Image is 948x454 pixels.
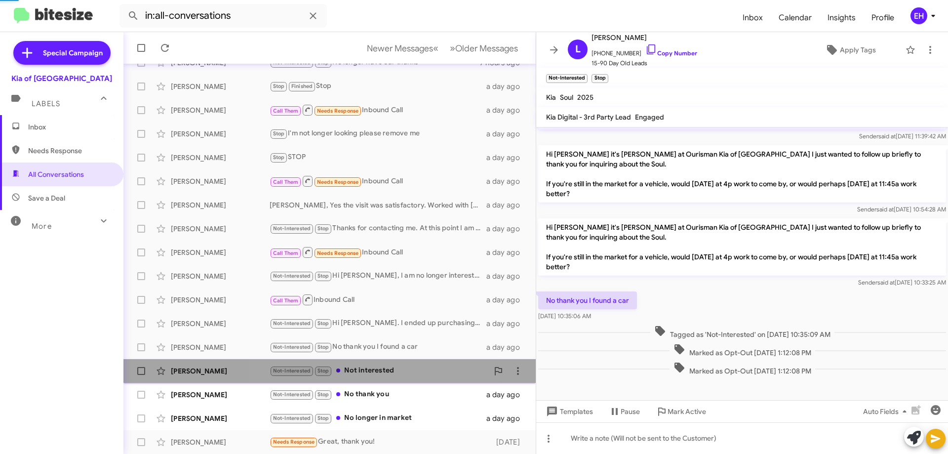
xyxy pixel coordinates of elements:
[648,403,714,420] button: Mark Active
[840,41,876,59] span: Apply Tags
[878,132,896,140] span: said at
[902,7,937,24] button: EH
[771,3,820,32] a: Calendar
[855,403,918,420] button: Auto Fields
[270,318,486,329] div: Hi [PERSON_NAME]. I ended up purchasing a Mercedes suv. Thank you.
[171,176,270,186] div: [PERSON_NAME]
[450,42,455,54] span: »
[270,128,486,139] div: I'm not longer looking please remove me
[32,99,60,108] span: Labels
[317,225,329,232] span: Stop
[273,225,311,232] span: Not-Interested
[546,93,556,102] span: Kia
[171,319,270,329] div: [PERSON_NAME]
[863,403,910,420] span: Auto Fields
[538,312,591,320] span: [DATE] 10:35:06 AM
[486,295,528,305] div: a day ago
[171,105,270,115] div: [PERSON_NAME]
[546,113,631,122] span: Kia Digital - 3rd Party Lead
[799,41,901,59] button: Apply Tags
[560,93,573,102] span: Soul
[538,218,946,276] p: Hi [PERSON_NAME] it's [PERSON_NAME] at Ourisman Kia of [GEOGRAPHIC_DATA] I just wanted to follow ...
[270,436,491,448] div: Great, thank you!
[621,403,640,420] span: Pause
[486,271,528,281] div: a day ago
[119,4,327,28] input: Search
[270,104,486,116] div: Inbound Call
[291,83,313,89] span: Finished
[270,365,488,376] div: Not interested
[171,224,270,234] div: [PERSON_NAME]
[538,145,946,203] p: Hi [PERSON_NAME] it's [PERSON_NAME] at Ourisman Kia of [GEOGRAPHIC_DATA] I just wanted to follow ...
[270,81,486,92] div: Stop
[171,271,270,281] div: [PERSON_NAME]
[592,58,697,68] span: 15-90 Day Old Leads
[361,38,524,58] nav: Page navigation example
[670,362,815,376] span: Marked as Opt-Out [DATE] 1:12:08 PM
[270,389,486,400] div: No thank you
[317,250,359,256] span: Needs Response
[877,279,895,286] span: said at
[592,43,697,58] span: [PHONE_NUMBER]
[317,391,329,398] span: Stop
[273,320,311,327] span: Not-Interested
[273,415,311,421] span: Not-Interested
[273,297,299,304] span: Call Them
[270,200,486,210] div: [PERSON_NAME], Yes the visit was satisfactory. Worked with [PERSON_NAME]. He was great but at the...
[910,7,927,24] div: EH
[317,179,359,185] span: Needs Response
[486,319,528,329] div: a day ago
[171,248,270,257] div: [PERSON_NAME]
[28,193,65,203] span: Save a Deal
[668,403,706,420] span: Mark Active
[491,437,528,447] div: [DATE]
[171,366,270,376] div: [PERSON_NAME]
[273,83,285,89] span: Stop
[171,437,270,447] div: [PERSON_NAME]
[635,113,664,122] span: Engaged
[486,176,528,186] div: a day ago
[601,403,648,420] button: Pause
[575,41,581,57] span: L
[273,154,285,161] span: Stop
[171,129,270,139] div: [PERSON_NAME]
[486,129,528,139] div: a day ago
[858,279,946,286] span: Sender [DATE] 10:33:25 AM
[650,325,834,339] span: Tagged as 'Not-Interested' on [DATE] 10:35:09 AM
[864,3,902,32] a: Profile
[273,273,311,279] span: Not-Interested
[538,291,637,309] p: No thank you I found a car
[544,403,593,420] span: Templates
[273,368,311,374] span: Not-Interested
[361,38,444,58] button: Previous
[273,439,315,445] span: Needs Response
[317,108,359,114] span: Needs Response
[317,368,329,374] span: Stop
[11,74,112,83] div: Kia of [GEOGRAPHIC_DATA]
[317,415,329,421] span: Stop
[317,344,329,350] span: Stop
[820,3,864,32] a: Insights
[592,74,608,83] small: Stop
[486,248,528,257] div: a day ago
[670,343,815,358] span: Marked as Opt-Out [DATE] 1:12:08 PM
[536,403,601,420] button: Templates
[486,342,528,352] div: a day ago
[43,48,103,58] span: Special Campaign
[270,223,486,234] div: Thanks for contacting me. At this point I am no longer in the market for a car.
[486,224,528,234] div: a day ago
[857,206,946,213] span: Sender [DATE] 10:54:28 AM
[486,105,528,115] div: a day ago
[486,153,528,163] div: a day ago
[273,108,299,114] span: Call Them
[32,222,52,231] span: More
[486,82,528,91] div: a day ago
[273,344,311,350] span: Not-Interested
[270,270,486,282] div: Hi [PERSON_NAME], I am no longer interested in that Mini. Thank you.
[859,132,946,140] span: Sender [DATE] 11:39:42 AM
[486,413,528,423] div: a day ago
[876,206,894,213] span: said at
[13,41,111,65] a: Special Campaign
